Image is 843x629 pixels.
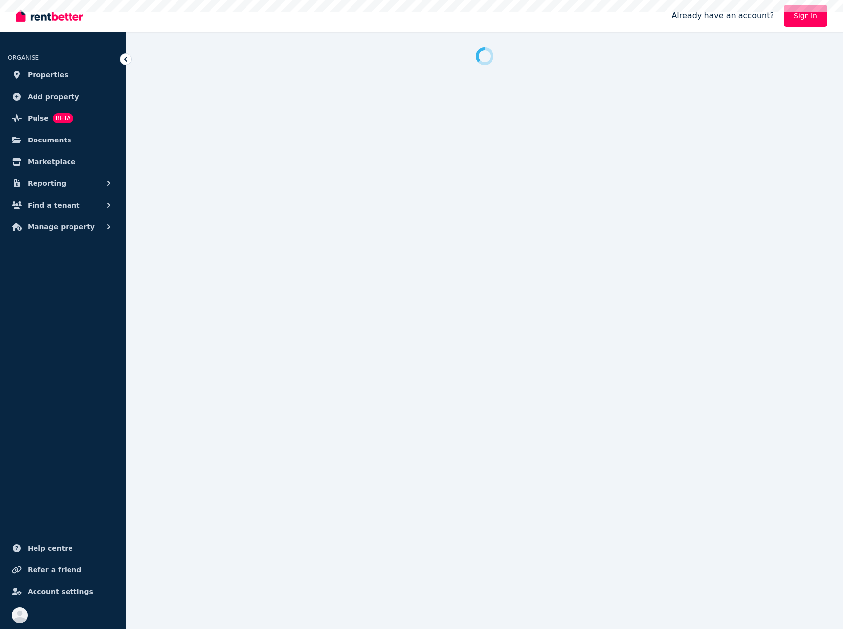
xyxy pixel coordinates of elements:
[53,113,73,123] span: BETA
[8,560,118,580] a: Refer a friend
[8,65,118,85] a: Properties
[8,538,118,558] a: Help centre
[8,87,118,106] a: Add property
[8,217,118,237] button: Manage property
[28,156,75,168] span: Marketplace
[8,108,118,128] a: PulseBETA
[784,5,827,27] a: Sign In
[28,199,80,211] span: Find a tenant
[28,91,79,103] span: Add property
[28,134,71,146] span: Documents
[28,112,49,124] span: Pulse
[8,174,118,193] button: Reporting
[8,130,118,150] a: Documents
[28,221,95,233] span: Manage property
[28,542,73,554] span: Help centre
[28,586,93,597] span: Account settings
[671,10,774,22] span: Already have an account?
[8,582,118,601] a: Account settings
[8,152,118,172] a: Marketplace
[8,195,118,215] button: Find a tenant
[28,177,66,189] span: Reporting
[28,69,69,81] span: Properties
[16,8,83,23] img: RentBetter
[8,54,39,61] span: ORGANISE
[28,564,81,576] span: Refer a friend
